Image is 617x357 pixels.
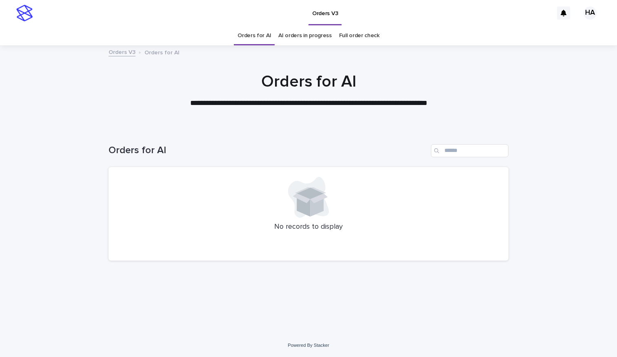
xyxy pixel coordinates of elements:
input: Search [431,144,508,157]
a: AI orders in progress [278,26,332,45]
p: No records to display [118,223,499,232]
a: Full order check [339,26,380,45]
a: Orders for AI [237,26,271,45]
a: Powered By Stacker [288,343,329,348]
h1: Orders for AI [109,145,428,156]
h1: Orders for AI [109,72,508,91]
img: stacker-logo-s-only.png [16,5,33,21]
p: Orders for AI [144,47,180,56]
a: Orders V3 [109,47,135,56]
div: HA [584,7,597,20]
